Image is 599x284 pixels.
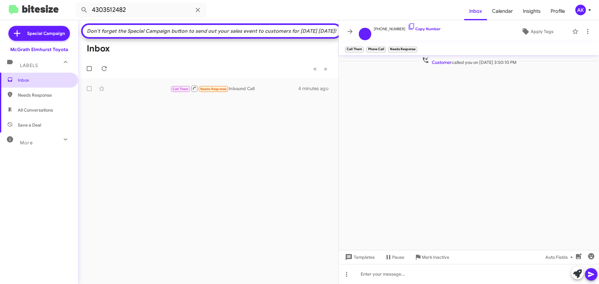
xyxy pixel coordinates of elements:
span: Needs Response [18,92,71,98]
div: McGrath Elmhurst Toyota [10,46,68,53]
div: Inbound Call [170,85,298,93]
span: Pause [392,252,404,263]
span: More [20,140,33,146]
a: Copy Number [408,26,441,31]
div: Don't forget the Special Campaign button to send out your sales event to customers for [DATE] [DA... [86,28,337,34]
small: Call Them [345,47,364,52]
h1: Inbox [87,44,110,54]
span: Save a Deal [18,122,41,128]
span: Customer [432,60,452,65]
span: Mark Inactive [422,252,449,263]
button: AK [570,5,592,15]
a: Profile [546,2,570,20]
span: Inbox [18,77,71,83]
span: « [313,65,317,73]
span: Needs Response [200,87,227,91]
span: Auto Fields [545,252,575,263]
button: Previous [309,62,320,75]
input: Search [75,2,207,17]
a: Calendar [487,2,518,20]
span: Special Campaign [27,30,65,36]
span: [PHONE_NUMBER] [374,23,441,32]
nav: Page navigation example [310,62,331,75]
span: Templates [344,252,375,263]
span: Apply Tags [531,26,553,37]
div: AK [575,5,586,15]
button: Next [320,62,331,75]
a: Insights [518,2,546,20]
span: Labels [20,63,38,68]
a: Inbox [464,2,487,20]
small: Phone Call [366,47,386,52]
div: 4 minutes ago [298,85,334,92]
span: called you on [DATE] 3:50:10 PM [419,56,519,65]
small: Needs Response [388,47,417,52]
button: Apply Tags [505,26,569,37]
button: Templates [339,252,380,263]
a: Special Campaign [8,26,70,41]
span: Call Them [173,87,189,91]
button: Mark Inactive [409,252,454,263]
span: » [324,65,327,73]
button: Auto Fields [540,252,580,263]
span: All Conversations [18,107,53,113]
button: Pause [380,252,409,263]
